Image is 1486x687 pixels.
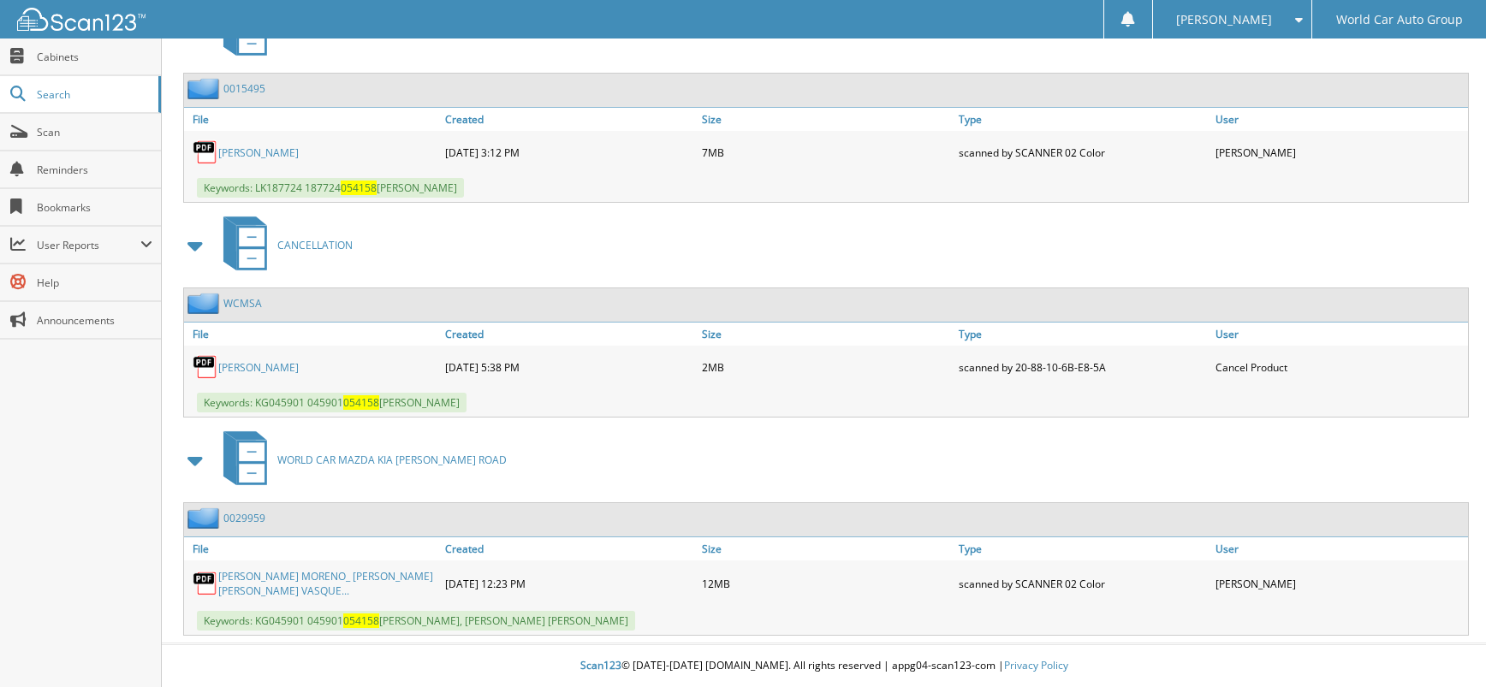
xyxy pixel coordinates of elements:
img: folder2.png [187,78,223,99]
a: Type [954,323,1211,346]
img: PDF.png [193,139,218,165]
span: Keywords: KG045901 045901 [PERSON_NAME] [197,393,467,412]
span: Cabinets [37,50,152,64]
div: [DATE] 5:38 PM [441,350,698,384]
div: scanned by SCANNER 02 Color [954,565,1211,602]
span: Announcements [37,313,152,328]
iframe: Chat Widget [1400,605,1486,687]
div: [PERSON_NAME] [1211,135,1468,169]
a: CANCELLATION [213,211,353,279]
a: User [1211,108,1468,131]
a: Created [441,108,698,131]
a: Privacy Policy [1004,658,1068,672]
a: [PERSON_NAME] [218,145,299,160]
img: PDF.png [193,571,218,596]
a: Type [954,537,1211,560]
span: Search [37,87,150,102]
span: Scan123 [580,658,621,672]
div: 7MB [698,135,954,169]
span: Bookmarks [37,200,152,215]
span: CANCELLATION [277,238,353,252]
span: Keywords: LK187724 187724 [PERSON_NAME] [197,178,464,198]
a: User [1211,323,1468,346]
div: 2MB [698,350,954,384]
div: 12MB [698,565,954,602]
div: scanned by SCANNER 02 Color [954,135,1211,169]
a: Size [698,537,954,560]
a: Size [698,323,954,346]
a: Type [954,108,1211,131]
div: [PERSON_NAME] [1211,565,1468,602]
a: User [1211,537,1468,560]
a: 0015495 [223,81,265,96]
span: [PERSON_NAME] [1176,15,1272,25]
span: 054158 [343,613,379,628]
span: 054158 [343,395,379,410]
img: scan123-logo-white.svg [17,8,146,31]
a: File [184,537,441,560]
span: World Car Auto Group [1336,15,1463,25]
span: Scan [37,125,152,139]
a: Created [441,537,698,560]
a: 0029959 [223,511,265,525]
img: folder2.png [187,507,223,529]
a: Created [441,323,698,346]
a: File [184,108,441,131]
span: WORLD CAR MAZDA KIA [PERSON_NAME] ROAD [277,453,507,467]
a: Size [698,108,954,131]
span: Keywords: KG045901 045901 [PERSON_NAME], [PERSON_NAME] [PERSON_NAME] [197,611,635,631]
div: [DATE] 3:12 PM [441,135,698,169]
span: Reminders [37,163,152,177]
a: WORLD CAR MAZDA KIA [PERSON_NAME] ROAD [213,426,507,494]
span: User Reports [37,238,140,252]
a: File [184,323,441,346]
div: scanned by 20-88-10-6B-E8-5A [954,350,1211,384]
img: PDF.png [193,354,218,380]
span: 054158 [341,181,377,195]
div: [DATE] 12:23 PM [441,565,698,602]
span: Help [37,275,152,290]
div: Cancel Product [1211,350,1468,384]
a: [PERSON_NAME] [218,360,299,375]
div: © [DATE]-[DATE] [DOMAIN_NAME]. All rights reserved | appg04-scan123-com | [162,645,1486,687]
a: WCMSA [223,296,262,311]
img: folder2.png [187,293,223,314]
a: [PERSON_NAME] MORENO_ [PERSON_NAME] [PERSON_NAME] VASQUE... [218,569,437,598]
